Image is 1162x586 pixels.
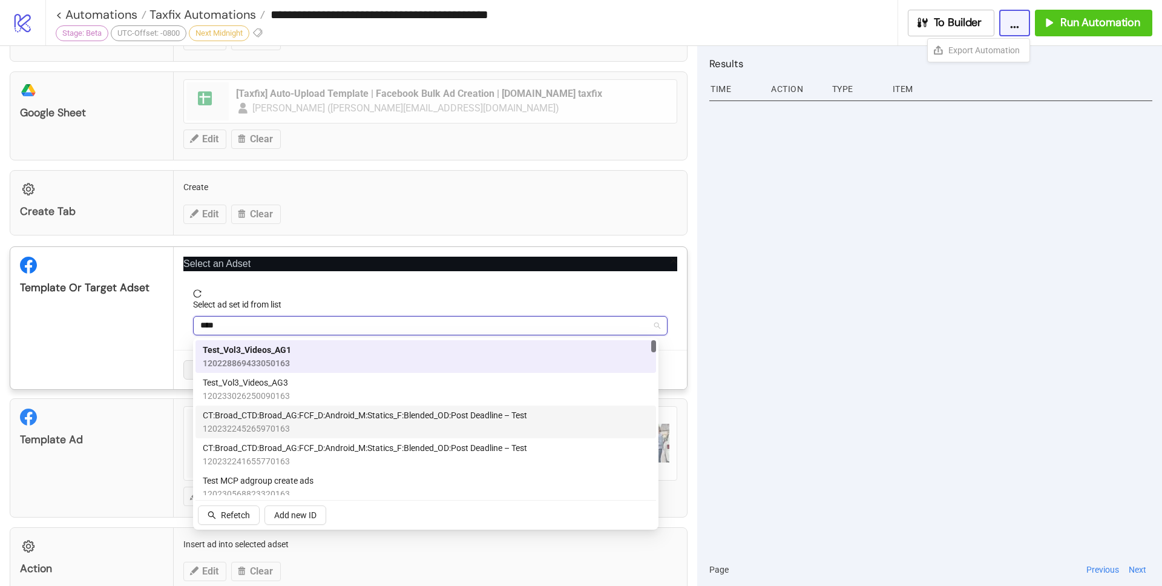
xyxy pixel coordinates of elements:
[1060,16,1140,30] span: Run Automation
[203,487,313,501] span: 120230568823320163
[669,256,678,265] span: close
[183,257,677,271] p: Select an Adset
[203,455,527,468] span: 120232241655770163
[1083,563,1123,576] button: Previous
[891,77,1152,100] div: Item
[948,44,1020,57] span: Export Automation
[264,505,326,525] button: Add new ID
[195,373,656,406] div: Test_Vol3_Videos_AG3
[203,357,291,370] span: 120228869433050163
[193,289,668,298] span: reload
[56,25,108,41] div: Stage: Beta
[189,25,249,41] div: Next Midnight
[934,16,982,30] span: To Builder
[200,317,649,335] input: Select ad set id from list
[195,438,656,471] div: CT:Broad_CTD:Broad_AG:FCF_D:Android_M:Statics_F:Blended_OD:Post Deadline – Test
[146,8,265,21] a: Taxfix Automations
[1125,563,1150,576] button: Next
[203,422,527,435] span: 120232245265970163
[111,25,186,41] div: UTC-Offset: -0800
[908,10,995,36] button: To Builder
[203,389,290,403] span: 120233026250090163
[709,77,761,100] div: Time
[195,406,656,438] div: CT:Broad_CTD:Broad_AG:FCF_D:Android_M:Statics_F:Blended_OD:Post Deadline – Test
[195,340,656,373] div: Test_Vol3_Videos_AG1
[831,77,883,100] div: Type
[20,281,163,295] div: Template or Target Adset
[195,471,656,504] div: Test MCP adgroup create ads
[203,441,527,455] span: CT:Broad_CTD:Broad_AG:FCF_D:Android_M:Statics_F:Blended_OD:Post Deadline – Test
[770,77,822,100] div: Action
[193,298,289,311] label: Select ad set id from list
[221,510,250,520] span: Refetch
[208,511,216,519] span: search
[183,360,228,380] button: Cancel
[928,39,1029,62] a: Export Automation
[203,409,527,422] span: CT:Broad_CTD:Broad_AG:FCF_D:Android_M:Statics_F:Blended_OD:Post Deadline – Test
[999,10,1030,36] button: ...
[146,7,256,22] span: Taxfix Automations
[203,376,290,389] span: Test_Vol3_Videos_AG3
[203,343,291,357] span: Test_Vol3_Videos_AG1
[198,505,260,525] button: Refetch
[1035,10,1152,36] button: Run Automation
[709,563,729,576] span: Page
[274,510,317,520] span: Add new ID
[709,56,1152,71] h2: Results
[203,474,313,487] span: Test MCP adgroup create ads
[56,8,146,21] a: < Automations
